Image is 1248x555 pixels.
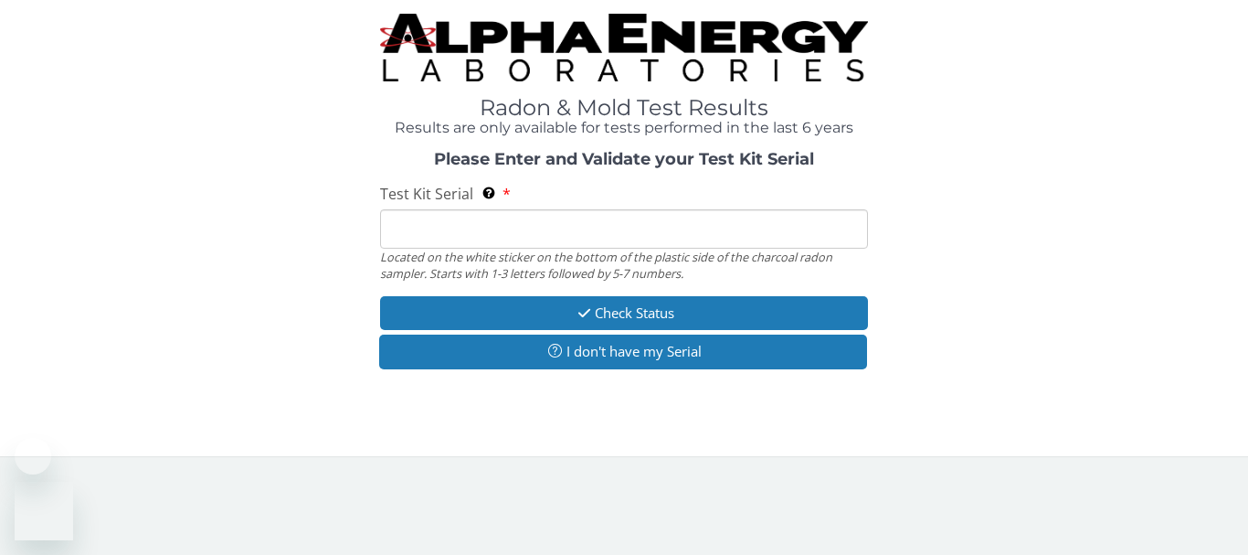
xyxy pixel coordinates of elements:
h4: Results are only available for tests performed in the last 6 years [380,120,868,136]
strong: Please Enter and Validate your Test Kit Serial [434,149,814,169]
iframe: Button to launch messaging window [15,482,73,540]
span: Test Kit Serial [380,184,473,204]
h1: Radon & Mold Test Results [380,96,868,120]
div: Located on the white sticker on the bottom of the plastic side of the charcoal radon sampler. Sta... [380,249,868,283]
button: I don't have my Serial [379,335,867,368]
img: TightCrop.jpg [380,14,868,81]
iframe: Close message [15,438,51,475]
button: Check Status [380,296,868,330]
